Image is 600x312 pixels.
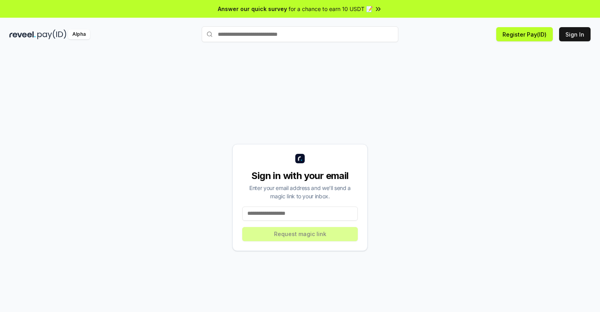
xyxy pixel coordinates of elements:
div: Alpha [68,30,90,39]
span: for a chance to earn 10 USDT 📝 [289,5,373,13]
img: logo_small [295,154,305,163]
div: Sign in with your email [242,170,358,182]
button: Register Pay(ID) [496,27,553,41]
button: Sign In [559,27,591,41]
div: Enter your email address and we’ll send a magic link to your inbox. [242,184,358,200]
span: Answer our quick survey [218,5,287,13]
img: pay_id [37,30,66,39]
img: reveel_dark [9,30,36,39]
